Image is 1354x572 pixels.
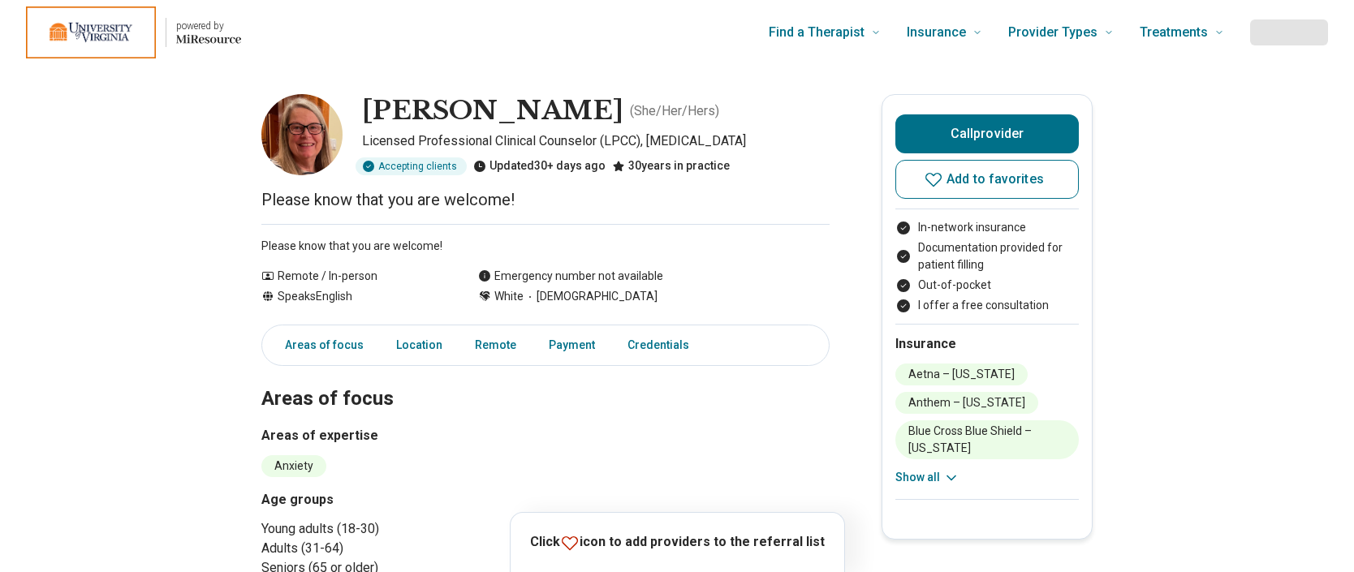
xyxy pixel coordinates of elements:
button: Add to favorites [895,160,1079,199]
div: Emergency number not available [478,268,663,285]
h1: [PERSON_NAME] [362,94,623,128]
a: Remote [465,329,526,362]
li: Aetna – [US_STATE] [895,363,1028,385]
li: Anxiety [261,455,326,477]
div: Remote / In-person [261,268,446,285]
li: Young adults (18-30) [261,519,539,539]
span: White [494,288,524,305]
a: Payment [539,329,605,362]
button: Show all [895,469,959,486]
span: Add to favorites [947,173,1044,186]
div: Accepting clients [356,157,467,175]
a: Areas of focus [265,329,373,362]
li: Anthem – [US_STATE] [895,392,1038,414]
p: powered by [176,19,241,32]
h2: Insurance [895,334,1079,354]
a: Credentials [618,329,709,362]
span: Insurance [907,21,966,44]
ul: Payment options [895,219,1079,314]
span: Treatments [1140,21,1208,44]
li: In-network insurance [895,219,1079,236]
p: Please know that you are welcome! [261,188,830,211]
p: Licensed Professional Clinical Counselor (LPCC), [MEDICAL_DATA] [362,131,830,151]
li: I offer a free consultation [895,297,1079,314]
h3: Age groups [261,490,539,510]
div: Speaks English [261,288,446,305]
span: Provider Types [1008,21,1097,44]
img: Cynthia Walters, Licensed Professional Clinical Counselor (LPCC) [261,94,343,175]
a: Location [386,329,452,362]
p: Please know that you are welcome! [261,238,830,255]
li: Documentation provided for patient filling [895,239,1079,273]
h3: Areas of expertise [261,426,830,445]
li: Blue Cross Blue Shield – [US_STATE] [895,420,1079,459]
button: Callprovider [895,114,1079,153]
span: Find a Therapist [769,21,865,44]
div: 30 years in practice [612,157,730,175]
p: Click icon to add providers to the referral list [530,532,825,553]
span: [DEMOGRAPHIC_DATA] [524,288,658,305]
li: Adults (31-64) [261,539,539,558]
div: Updated 30+ days ago [473,157,606,175]
p: ( She/Her/Hers ) [630,101,719,121]
li: Out-of-pocket [895,277,1079,294]
h2: Areas of focus [261,346,830,413]
a: Home page [26,6,241,58]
